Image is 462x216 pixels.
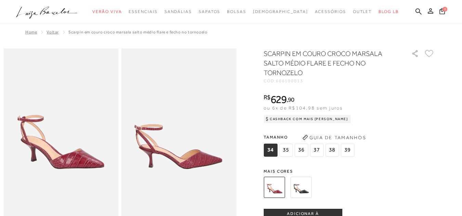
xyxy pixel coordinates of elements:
[264,144,277,157] span: 34
[253,5,308,18] a: noSubCategoriesText
[294,144,308,157] span: 36
[300,132,368,143] button: Guia de Tamanhos
[264,177,285,198] img: SCARPIN EM COURO CROCO MARSALA SALTO MÉDIO FLARE E FECHO NO TORNOZELO
[437,8,447,17] button: 0
[276,78,303,83] span: 606100013
[199,5,220,18] a: noSubCategoriesText
[353,9,372,14] span: Outlet
[379,5,398,18] a: BLOG LB
[164,9,192,14] span: Sandálias
[279,144,293,157] span: 35
[290,177,312,198] img: SCARPIN EM COURO CROCO PRETO SALTO MÉDIO FLARE E FECHO NO TORNOZELO
[264,105,343,111] span: ou 6x de R$104,98 sem juros
[310,144,324,157] span: 37
[315,5,346,18] a: noSubCategoriesText
[227,9,246,14] span: Bolsas
[164,5,192,18] a: noSubCategoriesText
[253,9,308,14] span: [DEMOGRAPHIC_DATA]
[287,97,294,103] i: ,
[129,9,157,14] span: Essenciais
[379,9,398,14] span: BLOG LB
[92,5,122,18] a: noSubCategoriesText
[264,94,270,100] i: R$
[68,30,207,34] span: SCARPIN EM COURO CROCO MARSALA SALTO MÉDIO FLARE E FECHO NO TORNOZELO
[315,9,346,14] span: Acessórios
[443,7,447,12] span: 0
[227,5,246,18] a: noSubCategoriesText
[288,96,294,103] span: 90
[264,132,356,142] span: Tamanho
[341,144,354,157] span: 39
[264,79,400,83] div: CÓD:
[129,5,157,18] a: noSubCategoriesText
[92,9,122,14] span: Verão Viva
[270,93,287,105] span: 629
[199,9,220,14] span: Sapatos
[353,5,372,18] a: noSubCategoriesText
[325,144,339,157] span: 38
[264,115,351,123] div: Cashback com Mais [PERSON_NAME]
[264,169,435,173] span: Mais cores
[25,30,37,34] a: Home
[264,49,392,77] h1: SCARPIN EM COURO CROCO MARSALA SALTO MÉDIO FLARE E FECHO NO TORNOZELO
[47,30,59,34] a: Voltar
